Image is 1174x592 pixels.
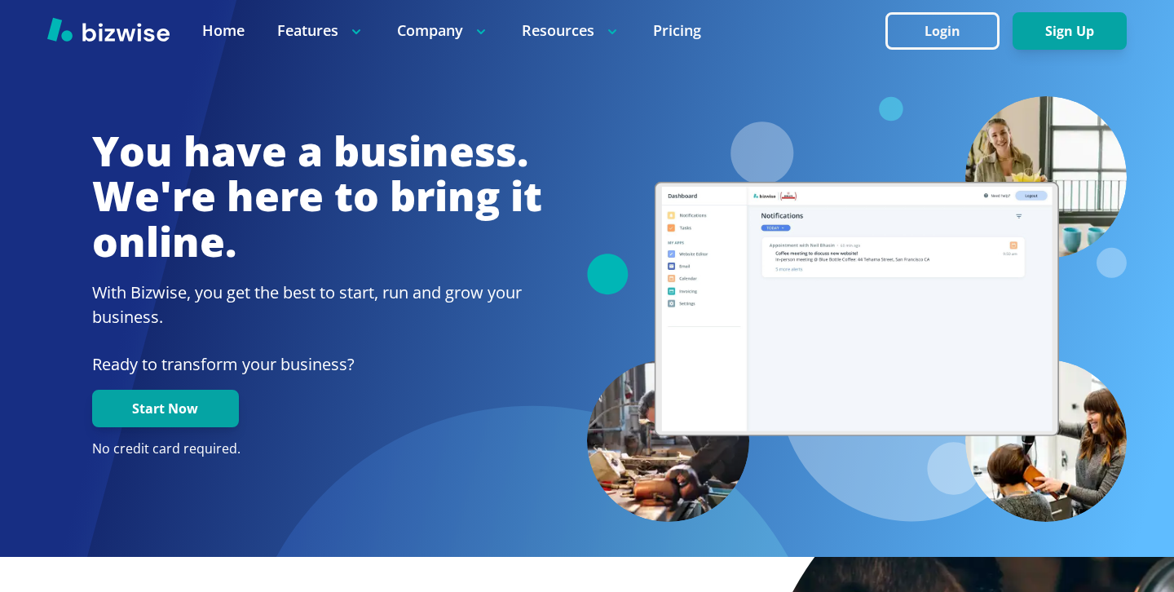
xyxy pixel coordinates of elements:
[92,352,542,377] p: Ready to transform your business?
[92,390,239,427] button: Start Now
[92,281,542,329] h2: With Bizwise, you get the best to start, run and grow your business.
[92,440,542,458] p: No credit card required.
[397,20,489,41] p: Company
[885,12,1000,50] button: Login
[885,24,1013,39] a: Login
[522,20,620,41] p: Resources
[653,20,701,41] a: Pricing
[92,401,239,417] a: Start Now
[277,20,364,41] p: Features
[47,17,170,42] img: Bizwise Logo
[92,129,542,265] h1: You have a business. We're here to bring it online.
[1013,12,1127,50] button: Sign Up
[1013,24,1127,39] a: Sign Up
[202,20,245,41] a: Home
